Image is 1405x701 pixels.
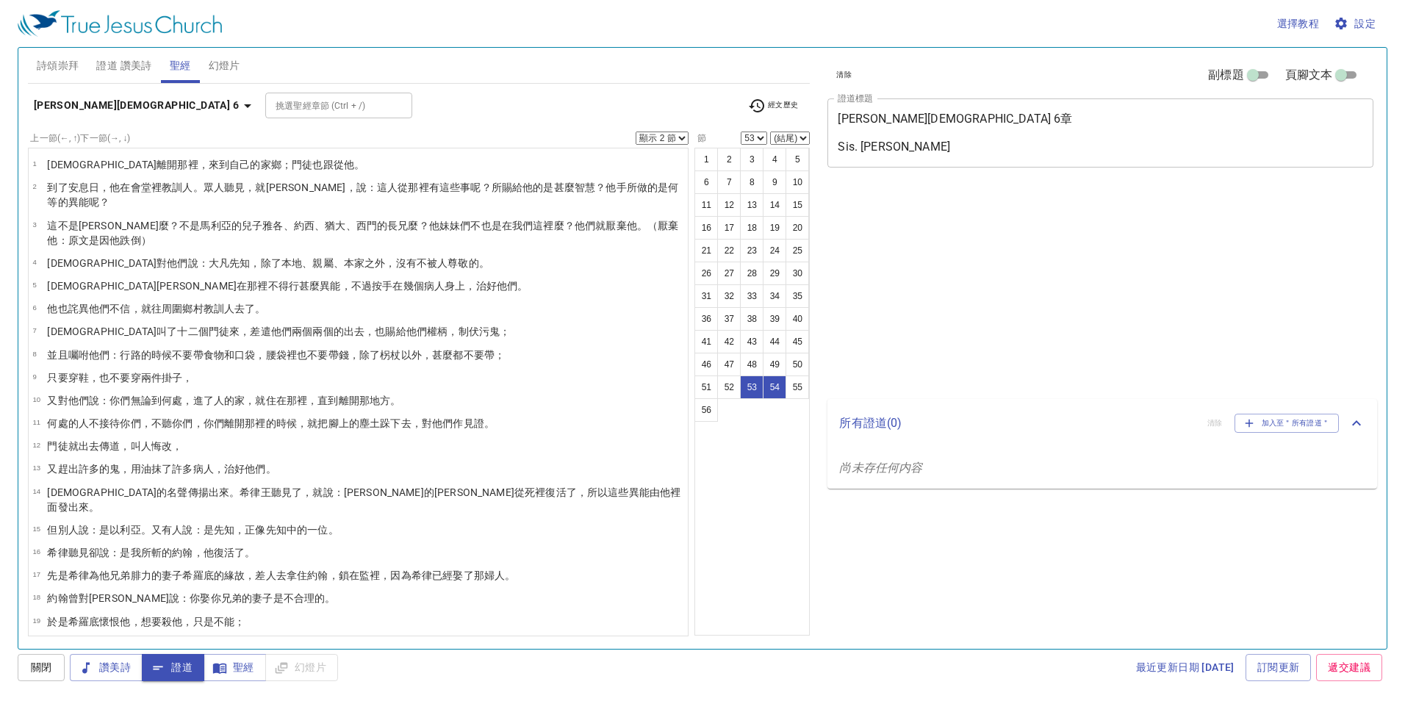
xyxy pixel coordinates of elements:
wg2532: 賜給 [385,326,510,337]
span: 遞交建議 [1328,658,1370,677]
button: 1 [694,148,718,171]
button: 28 [740,262,763,285]
wg1722: 發出來 [58,501,100,513]
wg3498: 裡 [47,486,680,513]
wg2532: 說 [47,486,680,513]
wg4773: 、本 [334,257,489,269]
wg1831: 傳道 [99,440,182,452]
button: 關閉 [18,654,65,681]
wg2532: 厭棄他。（厭棄他：原文是因 [47,220,678,246]
span: 清除 [836,68,852,82]
wg1417: 的出去 [334,326,511,337]
button: 4 [763,148,786,171]
button: 55 [786,375,809,399]
button: 讚美詩 [70,654,143,681]
wg1831: 那裡 [177,159,364,170]
wg2491: 從死 [47,486,680,513]
span: 選擇教程 [1277,15,1320,33]
p: 他也 [47,301,265,316]
wg740: 和口袋 [224,349,505,361]
button: 6 [694,170,718,194]
button: 證道 [142,654,204,681]
button: 37 [717,307,741,331]
wg4624: ） [141,234,151,246]
button: 11 [694,193,718,217]
wg2455: 、西門 [47,220,678,246]
wg5108: 異能 [68,196,110,208]
span: 11 [32,418,40,426]
span: 聖經 [215,658,254,677]
wg1605: ，說 [47,181,678,208]
wg1453: ，所以 [47,486,680,513]
span: 證道 [154,658,193,677]
wg4396: ，除了 [250,257,489,269]
button: 加入至＂所有證道＂ [1235,414,1340,433]
wg2443: 人悔改 [141,440,183,452]
wg1411: 由他 [47,486,680,513]
button: 24 [763,239,786,262]
wg2264: 王 [47,486,680,513]
p: [DEMOGRAPHIC_DATA]離開 [47,157,364,172]
button: 10 [786,170,809,194]
span: 6 [32,303,36,312]
wg191: ，就 [47,486,680,513]
wg3968: 、親屬 [302,257,489,269]
wg4613: 的長兄 [47,220,678,246]
textarea: [PERSON_NAME][DEMOGRAPHIC_DATA] 6章 Sis. [PERSON_NAME] [838,112,1363,154]
button: 45 [786,330,809,353]
wg4013: 周圍 [162,303,266,314]
span: 3 [32,220,36,229]
wg4082: ，腰袋 [255,349,505,361]
wg2076: [PERSON_NAME] [47,220,678,246]
wg4547: ，也 [89,372,193,384]
wg2385: 、約西 [47,220,678,246]
wg5207: 雅各 [47,220,678,246]
wg732: 身上，治好 [445,280,528,292]
span: 副標題 [1208,66,1243,84]
wg5124: 這些異能 [47,486,680,513]
wg4464: 以外 [401,349,506,361]
button: 選擇教程 [1271,10,1326,37]
wg2532: 跟從 [323,159,365,170]
button: 9 [763,170,786,194]
button: 20 [786,216,809,240]
wg846: 。 [354,159,364,170]
wg4183: 聽見 [47,181,678,208]
wg1427: 來，差遣他們 [229,326,510,337]
button: 2 [717,148,741,171]
wg243: 說 [79,524,339,536]
a: 最近更新日期 [DATE] [1130,654,1240,681]
wg2424: 叫了 [157,326,510,337]
wg3756: 也是 [47,220,678,246]
wg846: 地 [292,257,489,269]
wg2064: 到 [219,159,364,170]
wg846: 跌倒 [120,234,151,246]
span: 4 [32,258,36,266]
wg191: 你們 [172,417,495,429]
span: 關閉 [29,658,53,677]
iframe: from-child [822,183,1266,393]
wg4183: 鬼 [109,463,276,475]
wg1722: 教訓人 [47,181,678,208]
button: 47 [717,353,741,376]
button: 39 [763,307,786,331]
wg1411: 呢？ [89,196,109,208]
button: 設定 [1331,10,1381,37]
wg1831: 那地方 [359,395,401,406]
button: 35 [786,284,809,308]
button: 29 [763,262,786,285]
wg5495: 在幾個 [392,280,528,292]
wg79: 不 [47,220,678,246]
button: 33 [740,284,763,308]
wg1564: 。 [390,395,400,406]
wg4314: 我們 [47,220,678,246]
wg3598: 的時候不要 [141,349,505,361]
wg3756: 得 [279,280,528,292]
wg3756: 是 [47,220,678,246]
wg1564: 的時候，就把腳 [266,417,495,429]
wg169: 鬼 [489,326,510,337]
wg218: 許多 [172,463,276,475]
wg5509: ， [182,372,193,384]
span: 5 [32,281,36,289]
wg3641: 病人 [424,280,528,292]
